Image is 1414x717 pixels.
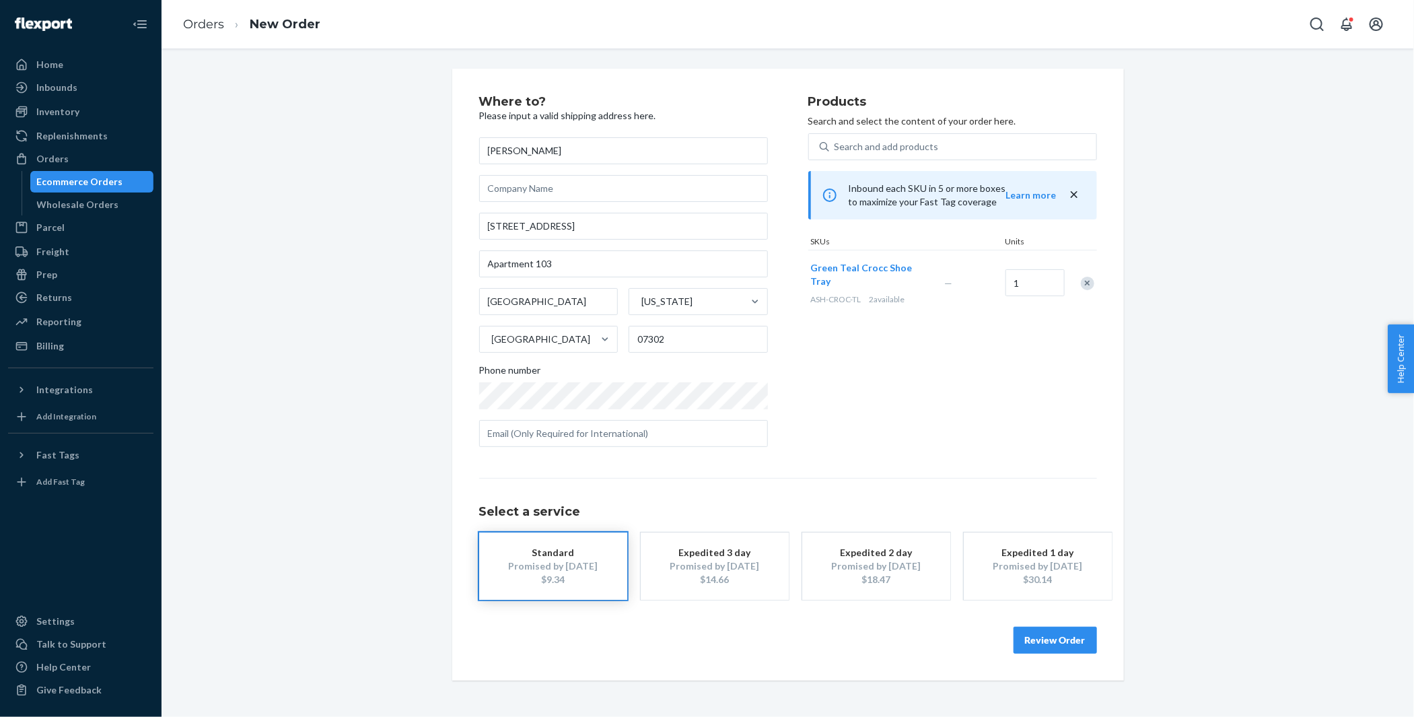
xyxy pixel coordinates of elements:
[8,335,153,357] a: Billing
[8,679,153,701] button: Give Feedback
[945,277,953,289] span: —
[1005,269,1065,296] input: Quantity
[8,125,153,147] a: Replenishments
[1003,236,1063,250] div: Units
[661,573,769,586] div: $14.66
[36,660,91,674] div: Help Center
[15,18,72,31] img: Flexport logo
[36,411,96,422] div: Add Integration
[36,58,63,71] div: Home
[479,137,768,164] input: First & Last Name
[8,311,153,333] a: Reporting
[36,291,72,304] div: Returns
[479,506,1097,519] h1: Select a service
[661,559,769,573] div: Promised by [DATE]
[822,559,930,573] div: Promised by [DATE]
[641,533,789,600] button: Expedited 3 dayPromised by [DATE]$14.66
[36,383,93,397] div: Integrations
[1304,11,1331,38] button: Open Search Box
[479,288,618,315] input: City
[661,546,769,559] div: Expedited 3 day
[1333,11,1360,38] button: Open notifications
[1081,277,1094,290] div: Remove Item
[30,194,154,215] a: Wholesale Orders
[36,339,64,353] div: Billing
[822,573,930,586] div: $18.47
[8,287,153,308] a: Returns
[964,533,1112,600] button: Expedited 1 dayPromised by [DATE]$30.14
[984,573,1092,586] div: $30.14
[36,638,106,651] div: Talk to Support
[641,295,693,308] div: [US_STATE]
[1067,188,1081,202] button: close
[479,213,768,240] input: Street Address
[1363,11,1390,38] button: Open account menu
[479,250,768,277] input: Street Address 2 (Optional)
[8,77,153,98] a: Inbounds
[835,140,939,153] div: Search and add products
[36,152,69,166] div: Orders
[1388,325,1414,393] button: Help Center
[811,294,861,304] span: ASH-CROC-TL
[8,444,153,466] button: Fast Tags
[36,476,85,487] div: Add Fast Tag
[36,615,75,628] div: Settings
[127,11,153,38] button: Close Navigation
[802,533,950,600] button: Expedited 2 dayPromised by [DATE]$18.47
[479,533,627,600] button: StandardPromised by [DATE]$9.34
[30,171,154,193] a: Ecommerce Orders
[984,559,1092,573] div: Promised by [DATE]
[499,546,607,559] div: Standard
[8,241,153,263] a: Freight
[36,245,69,259] div: Freight
[640,295,641,308] input: [US_STATE]
[36,221,65,234] div: Parcel
[183,17,224,32] a: Orders
[1014,627,1097,654] button: Review Order
[8,217,153,238] a: Parcel
[8,634,153,655] a: Talk to Support
[36,268,57,281] div: Prep
[37,175,123,189] div: Ecommerce Orders
[172,5,331,44] ol: breadcrumbs
[8,101,153,123] a: Inventory
[492,333,591,346] div: [GEOGRAPHIC_DATA]
[808,236,1003,250] div: SKUs
[8,611,153,632] a: Settings
[811,261,929,288] button: Green Teal Crocc Shoe Tray
[479,364,541,382] span: Phone number
[8,264,153,285] a: Prep
[808,114,1097,128] p: Search and select the content of your order here.
[984,546,1092,559] div: Expedited 1 day
[491,333,492,346] input: [GEOGRAPHIC_DATA]
[36,315,81,329] div: Reporting
[8,379,153,401] button: Integrations
[479,96,768,109] h2: Where to?
[808,171,1097,219] div: Inbound each SKU in 5 or more boxes to maximize your Fast Tag coverage
[870,294,905,304] span: 2 available
[629,326,768,353] input: ZIP Code
[8,406,153,428] a: Add Integration
[36,105,79,118] div: Inventory
[8,54,153,75] a: Home
[1006,189,1057,202] button: Learn more
[479,420,768,447] input: Email (Only Required for International)
[36,683,102,697] div: Give Feedback
[36,129,108,143] div: Replenishments
[36,448,79,462] div: Fast Tags
[8,148,153,170] a: Orders
[250,17,320,32] a: New Order
[822,546,930,559] div: Expedited 2 day
[499,573,607,586] div: $9.34
[808,96,1097,109] h2: Products
[8,656,153,678] a: Help Center
[36,81,77,94] div: Inbounds
[811,262,913,287] span: Green Teal Crocc Shoe Tray
[479,175,768,202] input: Company Name
[8,471,153,493] a: Add Fast Tag
[37,198,119,211] div: Wholesale Orders
[499,559,607,573] div: Promised by [DATE]
[479,109,768,123] p: Please input a valid shipping address here.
